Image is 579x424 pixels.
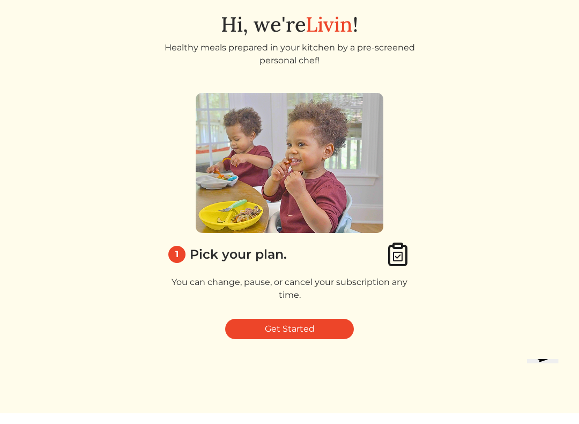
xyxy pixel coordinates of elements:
[385,252,411,278] img: clipboard_check-4e1afea9aecc1d71a83bd71232cd3fbb8e4b41c90a1eb376bae1e516b9241f3c.svg
[196,104,383,244] img: 1_pick_plan-58eb60cc534f7a7539062c92543540e51162102f37796608976bb4e513d204c1.png
[168,257,185,274] div: 1
[190,255,287,274] div: Pick your plan.
[306,22,353,48] span: Livin
[225,330,354,350] a: Get Started
[164,287,415,312] p: You can change, pause, or cancel your subscription any time.
[523,370,570,415] iframe: chat widget
[164,52,415,78] p: Healthy meals prepared in your kitchen by a pre-screened personal chef!
[39,23,540,48] h1: Hi, we're !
